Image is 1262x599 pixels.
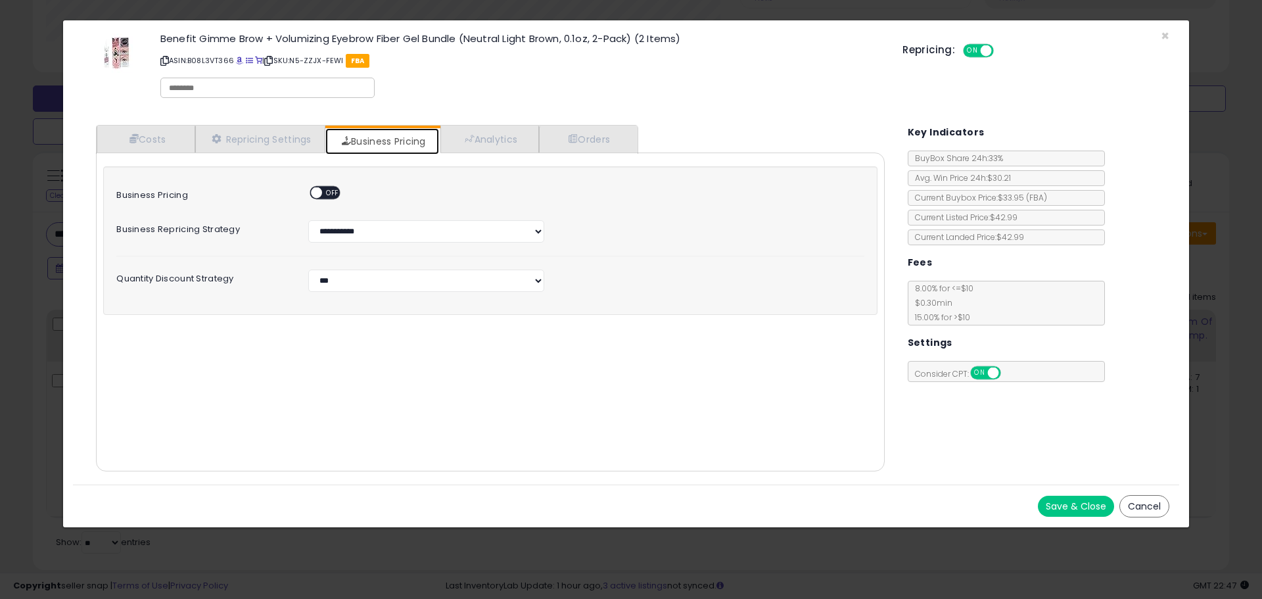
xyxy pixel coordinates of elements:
[998,368,1019,379] span: OFF
[908,231,1024,243] span: Current Landed Price: $42.99
[992,45,1013,57] span: OFF
[908,212,1017,223] span: Current Listed Price: $42.99
[908,368,1018,379] span: Consider CPT:
[97,126,195,153] a: Costs
[160,34,883,43] h3: Benefit Gimme Brow + Volumizing Eyebrow Fiber Gel Bundle (Neutral Light Brown, 0.1oz, 2-Pack) (2 ...
[1161,26,1169,45] span: ×
[106,220,298,234] label: Business Repricing Strategy
[964,45,981,57] span: ON
[908,172,1011,183] span: Avg. Win Price 24h: $30.21
[908,283,973,323] span: 8.00 % for <= $10
[1119,495,1169,517] button: Cancel
[1038,496,1114,517] button: Save & Close
[106,270,298,283] label: Quantity Discount Strategy
[101,34,133,73] img: 41x3Fx2rlgL._SL60_.jpg
[908,312,970,323] span: 15.00 % for > $10
[908,254,933,271] h5: Fees
[908,335,952,351] h5: Settings
[908,124,985,141] h5: Key Indicators
[971,368,988,379] span: ON
[1026,192,1047,203] span: ( FBA )
[255,55,262,66] a: Your listing only
[539,126,636,153] a: Orders
[106,186,298,200] label: Business Pricing
[322,187,343,199] span: OFF
[160,50,883,71] p: ASIN: B08L3VT366 | SKU: N5-ZZJX-FEWI
[902,45,955,55] h5: Repricing:
[325,128,439,155] a: Business Pricing
[908,192,1047,203] span: Current Buybox Price:
[440,126,539,153] a: Analytics
[236,55,243,66] a: BuyBox page
[908,297,952,308] span: $0.30 min
[246,55,253,66] a: All offer listings
[998,192,1047,203] span: $33.95
[346,54,370,68] span: FBA
[908,153,1003,164] span: BuyBox Share 24h: 33%
[195,126,325,153] a: Repricing Settings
